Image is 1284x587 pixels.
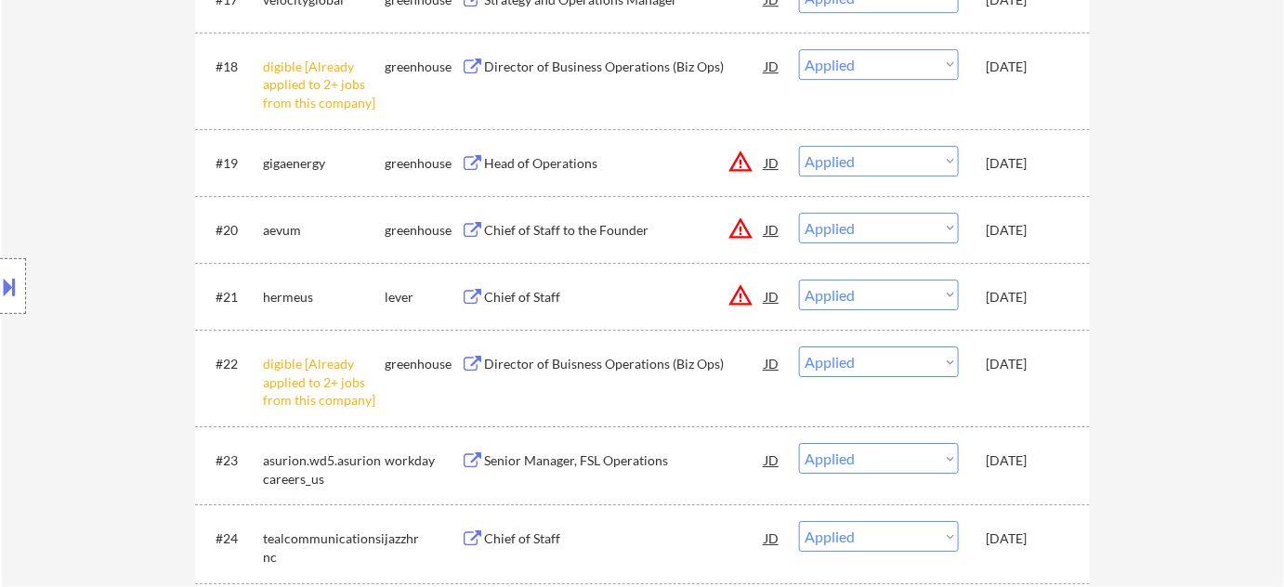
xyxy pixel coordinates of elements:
[216,451,248,470] div: #23
[385,154,461,173] div: greenhouse
[385,355,461,373] div: greenhouse
[385,288,461,307] div: lever
[763,443,781,476] div: JD
[727,282,753,308] button: warning_amber
[216,529,248,548] div: #24
[484,58,765,76] div: Director of Business Operations (Biz Ops)
[763,346,781,380] div: JD
[484,529,765,548] div: Chief of Staff
[986,221,1068,240] div: [DATE]
[263,58,385,112] div: digible [Already applied to 2+ jobs from this company]
[484,288,765,307] div: Chief of Staff
[763,280,781,313] div: JD
[484,355,765,373] div: Director of Buisness Operations (Biz Ops)
[763,521,781,554] div: JD
[763,146,781,179] div: JD
[763,213,781,246] div: JD
[385,529,461,548] div: jazzhr
[484,451,765,470] div: Senior Manager, FSL Operations
[484,154,765,173] div: Head of Operations
[727,215,753,241] button: warning_amber
[986,58,1068,76] div: [DATE]
[763,49,781,83] div: JD
[484,221,765,240] div: Chief of Staff to the Founder
[727,149,753,175] button: warning_amber
[986,529,1068,548] div: [DATE]
[986,355,1068,373] div: [DATE]
[986,451,1068,470] div: [DATE]
[385,221,461,240] div: greenhouse
[263,451,385,488] div: asurion.wd5.asurioncareers_us
[216,58,248,76] div: #18
[385,451,461,470] div: workday
[263,529,385,566] div: tealcommunicationsinc
[385,58,461,76] div: greenhouse
[986,288,1068,307] div: [DATE]
[986,154,1068,173] div: [DATE]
